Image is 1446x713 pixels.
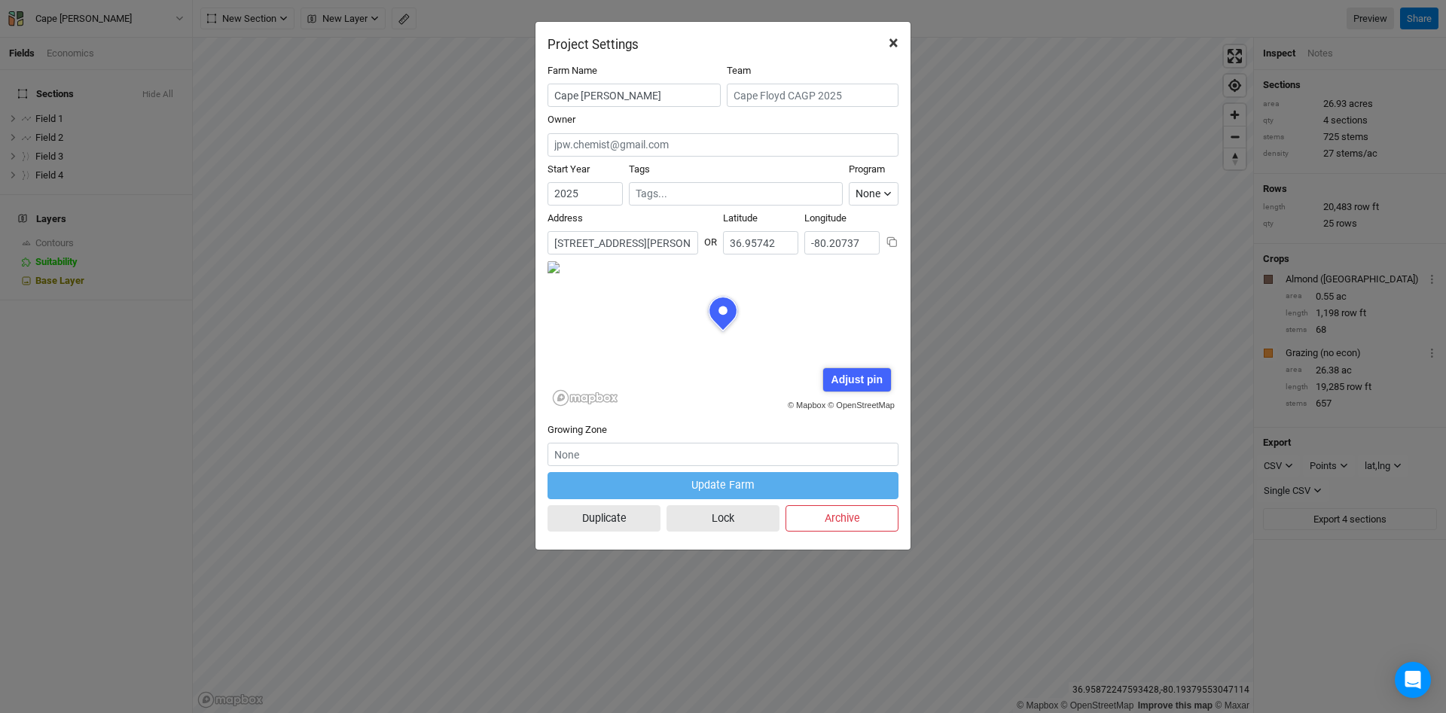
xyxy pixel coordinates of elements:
[548,37,639,52] h2: Project Settings
[828,401,895,410] a: © OpenStreetMap
[889,32,898,53] span: ×
[856,186,880,202] div: None
[552,389,618,407] a: Mapbox logo
[886,236,898,248] button: Copy
[548,505,660,532] button: Duplicate
[723,231,798,254] input: Latitude
[786,505,898,532] button: Archive
[548,472,898,498] button: Update Farm
[548,231,698,254] input: Address (123 James St...)
[849,182,898,206] button: None
[548,133,898,157] input: jpw.chemist@gmail.com
[727,64,751,78] label: Team
[1395,662,1431,698] div: Open Intercom Messenger
[548,84,721,107] input: Project/Farm Name
[548,113,575,126] label: Owner
[804,212,847,225] label: Longitude
[849,163,885,176] label: Program
[548,212,583,225] label: Address
[723,212,758,225] label: Latitude
[629,163,650,176] label: Tags
[804,231,880,254] input: Longitude
[548,163,590,176] label: Start Year
[704,224,717,249] div: OR
[823,368,890,392] div: Adjust pin
[788,401,825,410] a: © Mapbox
[667,505,779,532] button: Lock
[548,423,607,437] label: Growing Zone
[727,84,898,107] input: Cape Floyd CAGP 2025
[548,64,597,78] label: Farm Name
[548,443,898,466] input: None
[548,182,623,206] input: Start Year
[636,186,836,202] input: Tags...
[877,22,911,64] button: Close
